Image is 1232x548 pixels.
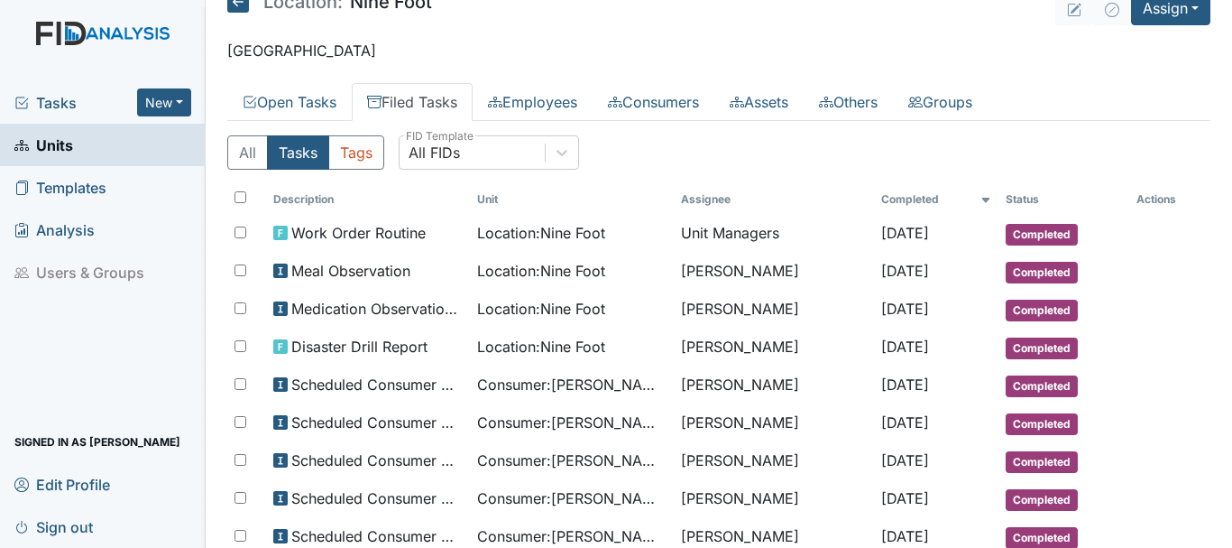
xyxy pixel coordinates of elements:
span: Analysis [14,216,95,244]
span: Completed [1006,451,1078,473]
td: [PERSON_NAME] [674,442,873,480]
span: [DATE] [881,451,929,469]
span: Work Order Routine [291,222,426,244]
span: Completed [1006,489,1078,511]
a: Tasks [14,92,137,114]
td: Unit Managers [674,215,873,253]
td: [PERSON_NAME] [674,404,873,442]
a: Others [804,83,893,121]
td: [PERSON_NAME] [674,291,873,329]
span: Completed [1006,300,1078,321]
span: [DATE] [881,413,929,432]
a: Employees [473,83,593,121]
span: Location : Nine Foot [477,298,605,320]
th: Actions [1129,184,1210,215]
span: Signed in as [PERSON_NAME] [14,428,180,456]
span: [DATE] [881,376,929,394]
button: All [227,135,268,170]
span: Location : Nine Foot [477,222,605,244]
span: Completed [1006,262,1078,283]
td: [PERSON_NAME] [674,367,873,404]
span: Scheduled Consumer Chart Review [291,525,463,547]
button: Tasks [267,135,329,170]
span: Completed [1006,413,1078,435]
a: Groups [893,83,988,121]
span: [DATE] [881,527,929,545]
th: Toggle SortBy [266,184,470,215]
span: Sign out [14,513,93,541]
span: [DATE] [881,224,929,242]
td: [PERSON_NAME] [674,253,873,291]
span: Scheduled Consumer Chart Review [291,412,463,433]
span: Scheduled Consumer Chart Review [291,488,463,509]
span: Disaster Drill Report [291,336,428,358]
span: Completed [1006,376,1078,397]
td: [PERSON_NAME] [674,329,873,367]
th: Toggle SortBy [874,184,999,215]
span: Consumer : [PERSON_NAME] [477,412,667,433]
span: Units [14,131,73,159]
span: Scheduled Consumer Chart Review [291,374,463,395]
span: Consumer : [PERSON_NAME] [477,525,667,547]
th: Toggle SortBy [998,184,1129,215]
span: Edit Profile [14,470,110,498]
th: Toggle SortBy [470,184,674,215]
a: Filed Tasks [352,83,473,121]
button: New [137,88,191,116]
span: Consumer : [PERSON_NAME] [477,450,667,471]
span: Templates [14,173,106,201]
span: Scheduled Consumer Chart Review [291,450,463,471]
span: Meal Observation [291,260,410,282]
button: Tags [328,135,384,170]
p: [GEOGRAPHIC_DATA] [227,40,1210,61]
span: Consumer : [PERSON_NAME] [477,374,667,395]
input: Toggle All Rows Selected [234,191,246,203]
td: [PERSON_NAME] [674,480,873,518]
span: [DATE] [881,489,929,507]
span: Consumer : [PERSON_NAME] [477,488,667,509]
a: Consumers [593,83,714,121]
span: [DATE] [881,338,929,356]
span: Location : Nine Foot [477,336,605,358]
span: Medication Observation Checklist [291,298,463,320]
div: Type filter [227,135,384,170]
span: Location : Nine Foot [477,260,605,282]
a: Assets [714,83,804,121]
span: Completed [1006,338,1078,359]
span: [DATE] [881,262,929,280]
th: Assignee [674,184,873,215]
div: All FIDs [409,142,460,163]
span: [DATE] [881,300,929,318]
span: Completed [1006,224,1078,246]
a: Open Tasks [227,83,352,121]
